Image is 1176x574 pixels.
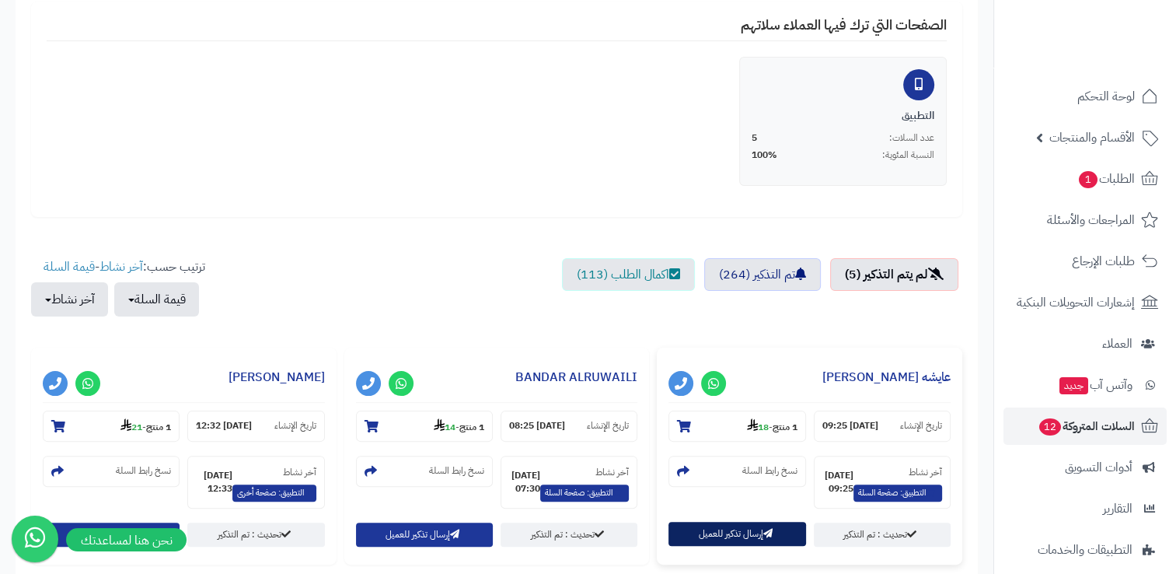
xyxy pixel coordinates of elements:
[187,523,324,547] a: تحديث : تم التذكير
[515,368,637,387] a: BANDAR ALRUWAILI
[1079,171,1098,189] span: 1
[120,420,142,434] strong: 21
[116,464,171,478] small: نسخ رابط السلة
[595,465,629,479] small: آخر نشاط
[747,420,769,434] strong: 18
[773,420,797,434] strong: 1 منتج
[43,523,180,547] button: إرسال تذكير للعميل
[704,258,821,291] a: تم التذكير (264)
[509,469,540,495] strong: [DATE] 07:30
[1065,457,1132,478] span: أدوات التسويق
[283,465,316,479] small: آخر نشاط
[822,368,951,387] a: عايشه [PERSON_NAME]
[1047,209,1135,231] span: المراجعات والأسئلة
[752,149,777,162] span: 100%
[43,411,180,442] section: 1 منتج-21
[1003,531,1167,569] a: التطبيقات والخدمات
[1003,78,1167,115] a: لوحة التحكم
[742,464,797,478] small: نسخ رابط السلة
[562,258,695,291] a: اكمال الطلب (113)
[356,523,493,547] button: إرسال تذكير للعميل
[356,411,493,442] section: 1 منتج-14
[1003,325,1167,362] a: العملاء
[1003,284,1167,321] a: إشعارات التحويلات البنكية
[889,131,934,145] span: عدد السلات:
[99,257,143,276] a: آخر نشاط
[822,419,878,432] strong: [DATE] 09:25
[274,419,316,432] small: تاريخ الإنشاء
[1017,292,1135,313] span: إشعارات التحويلات البنكية
[668,522,805,546] button: إرسال تذكير للعميل
[1070,12,1161,44] img: logo-2.png
[120,418,171,434] small: -
[31,282,108,317] button: آخر نشاط
[830,258,958,291] a: لم يتم التذكير (5)
[1003,160,1167,198] a: الطلبات1
[1003,490,1167,527] a: التقارير
[853,485,942,502] span: التطبيق: صفحة السلة
[1103,498,1132,520] span: التقارير
[822,469,853,495] strong: [DATE] 09:25
[668,411,805,442] section: 1 منتج-18
[1049,127,1135,149] span: الأقسام والمنتجات
[752,131,757,145] span: 5
[1059,377,1088,394] span: جديد
[882,149,934,162] span: النسبة المئوية:
[459,420,484,434] strong: 1 منتج
[1038,539,1132,561] span: التطبيقات والخدمات
[196,469,232,495] strong: [DATE] 12:33
[668,456,805,487] section: نسخ رابط السلة
[429,464,484,478] small: نسخ رابط السلة
[1003,449,1167,486] a: أدوات التسويق
[1102,333,1132,355] span: العملاء
[1077,168,1135,190] span: الطلبات
[434,420,455,434] strong: 14
[1058,374,1132,396] span: وآتس آب
[1003,366,1167,404] a: وآتس آبجديد
[587,419,629,432] small: تاريخ الإنشاء
[47,17,947,41] h4: الصفحات التي ترك فيها العملاء سلاتهم
[434,418,484,434] small: -
[509,419,565,432] strong: [DATE] 08:25
[196,419,252,432] strong: [DATE] 12:32
[752,108,934,124] div: التطبيق
[814,523,951,547] a: تحديث : تم التذكير
[114,282,199,317] button: قيمة السلة
[229,368,325,387] a: [PERSON_NAME]
[1038,415,1135,437] span: السلات المتروكة
[1003,201,1167,239] a: المراجعات والأسئلة
[900,419,942,432] small: تاريخ الإنشاء
[146,420,171,434] strong: 1 منتج
[1003,243,1167,280] a: طلبات الإرجاع
[501,523,637,547] a: تحديث : تم التذكير
[1072,250,1135,272] span: طلبات الإرجاع
[31,258,205,317] ul: ترتيب حسب: -
[356,456,493,487] section: نسخ رابط السلة
[232,485,316,502] span: التطبيق: صفحة أخرى
[44,257,95,276] a: قيمة السلة
[43,456,180,487] section: نسخ رابط السلة
[540,485,629,502] span: التطبيق: صفحة السلة
[909,465,942,479] small: آخر نشاط
[1003,408,1167,445] a: السلات المتروكة12
[1077,86,1135,107] span: لوحة التحكم
[1039,418,1062,436] span: 12
[747,418,797,434] small: -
